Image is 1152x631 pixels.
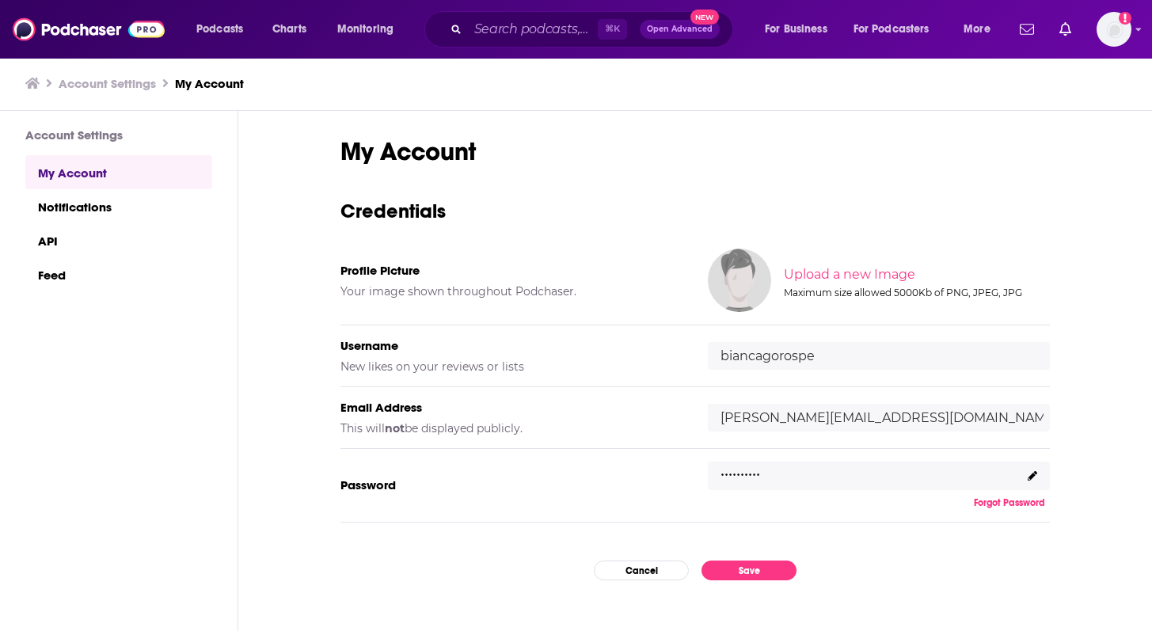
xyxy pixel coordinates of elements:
a: My Account [25,155,212,189]
span: ⌘ K [598,19,627,40]
h1: My Account [340,136,1050,167]
button: Cancel [594,561,689,580]
h5: Password [340,477,682,492]
h5: Your image shown throughout Podchaser. [340,284,682,298]
b: not [385,421,405,435]
span: Charts [272,18,306,40]
span: For Business [765,18,827,40]
img: Your profile image [708,249,771,312]
button: Forgot Password [969,496,1050,509]
button: open menu [952,17,1010,42]
h5: This will be displayed publicly. [340,421,682,435]
a: My Account [175,76,244,91]
button: Open AdvancedNew [640,20,720,39]
span: Monitoring [337,18,394,40]
h3: Credentials [340,199,1050,223]
button: open menu [326,17,414,42]
a: API [25,223,212,257]
span: Podcasts [196,18,243,40]
button: Save [701,561,797,580]
button: open menu [843,17,952,42]
img: User Profile [1097,12,1131,47]
h5: Username [340,338,682,353]
p: .......... [720,458,760,481]
div: Search podcasts, credits, & more... [439,11,748,48]
a: Account Settings [59,76,156,91]
a: Notifications [25,189,212,223]
input: email [708,404,1050,431]
button: Show profile menu [1097,12,1131,47]
h5: Email Address [340,400,682,415]
span: New [690,10,719,25]
svg: Add a profile image [1119,12,1131,25]
div: Maximum size allowed 5000Kb of PNG, JPEG, JPG [784,287,1047,298]
h5: Profile Picture [340,263,682,278]
a: Feed [25,257,212,291]
span: Open Advanced [647,25,713,33]
span: Logged in as biancagorospe [1097,12,1131,47]
h3: Account Settings [25,127,212,143]
h5: New likes on your reviews or lists [340,359,682,374]
a: Charts [262,17,316,42]
input: username [708,342,1050,370]
img: Podchaser - Follow, Share and Rate Podcasts [13,14,165,44]
button: open menu [185,17,264,42]
input: Search podcasts, credits, & more... [468,17,598,42]
span: More [964,18,990,40]
a: Show notifications dropdown [1053,16,1078,43]
button: open menu [754,17,847,42]
span: For Podcasters [854,18,930,40]
a: Show notifications dropdown [1013,16,1040,43]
